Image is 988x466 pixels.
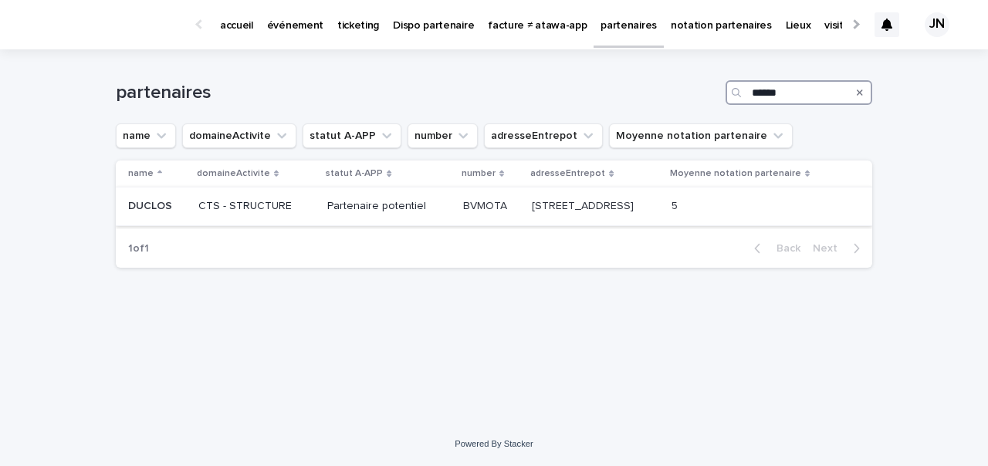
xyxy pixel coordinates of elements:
div: JN [925,12,949,37]
p: adresseEntrepot [530,165,605,182]
p: 5 [672,197,681,213]
p: [STREET_ADDRESS] [532,197,637,213]
button: name [116,123,176,148]
p: Partenaire potentiel [327,200,451,213]
p: name [128,165,154,182]
button: Back [742,241,807,255]
p: BVMOTA [463,197,510,213]
span: Back [767,243,800,254]
a: Powered By Stacker [455,439,533,448]
p: domaineActivite [197,165,270,182]
button: domaineActivite [182,123,296,148]
button: adresseEntrepot [484,123,603,148]
tr: DUCLOSDUCLOS CTS - STRUCTUREPartenaire potentielBVMOTABVMOTA [STREET_ADDRESS][STREET_ADDRESS] 55 [116,187,872,226]
button: Moyenne notation partenaire [609,123,793,148]
input: Search [726,80,872,105]
button: statut A-APP [303,123,401,148]
span: Next [813,243,847,254]
p: CTS - STRUCTURE [198,200,315,213]
p: DUCLOS [128,197,175,213]
button: number [408,123,478,148]
img: Ls34BcGeRexTGTNfXpUC [31,9,181,40]
h1: partenaires [116,82,719,104]
p: statut A-APP [326,165,383,182]
button: Next [807,241,872,255]
p: number [462,165,496,182]
p: Moyenne notation partenaire [670,165,801,182]
p: 1 of 1 [116,230,161,268]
